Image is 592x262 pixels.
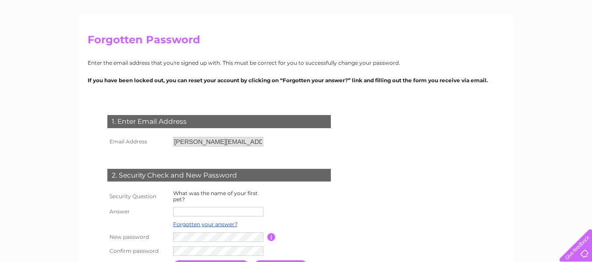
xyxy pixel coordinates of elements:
[107,115,331,128] div: 1. Enter Email Address
[107,169,331,182] div: 2. Security Check and New Password
[469,37,486,44] a: Water
[105,135,171,149] th: Email Address
[21,23,65,49] img: logo.png
[491,37,510,44] a: Energy
[105,244,171,258] th: Confirm password
[88,76,505,84] p: If you have been locked out, you can reset your account by clicking on “Forgotten your answer?” l...
[547,37,560,44] a: Blog
[88,34,505,50] h2: Forgotten Password
[88,59,505,67] p: Enter the email address that you're signed up with. This must be correct for you to successfully ...
[565,37,587,44] a: Contact
[267,233,276,241] input: Information
[173,221,238,227] a: Forgotten your answer?
[173,190,258,203] label: What was the name of your first pet?
[427,4,487,15] a: 0333 014 3131
[105,188,171,205] th: Security Question
[105,230,171,244] th: New password
[516,37,542,44] a: Telecoms
[105,205,171,219] th: Answer
[89,5,503,42] div: Clear Business is a trading name of Verastar Limited (registered in [GEOGRAPHIC_DATA] No. 3667643...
